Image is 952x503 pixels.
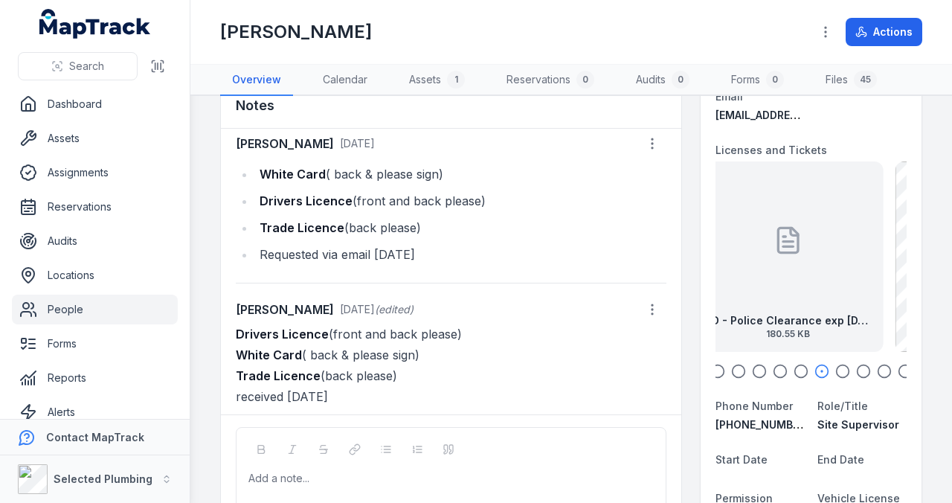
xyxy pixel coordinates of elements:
[817,400,868,412] span: Role/Title
[12,89,178,119] a: Dashboard
[220,65,293,96] a: Overview
[817,453,864,466] span: End Date
[220,20,372,44] h1: [PERSON_NAME]
[236,135,334,153] strong: [PERSON_NAME]
[260,167,326,182] strong: White Card
[12,158,178,188] a: Assignments
[854,71,877,89] div: 45
[397,65,477,96] a: Assets1
[846,18,922,46] button: Actions
[12,295,178,324] a: People
[705,328,872,340] span: 180.55 KB
[814,65,889,96] a: Files45
[12,363,178,393] a: Reports
[12,260,178,290] a: Locations
[236,327,329,342] strong: Drivers Licence
[715,400,793,412] span: Phone Number
[576,71,594,89] div: 0
[54,472,152,485] strong: Selected Plumbing
[340,137,375,150] span: [DATE]
[715,144,827,156] span: Licenses and Tickets
[236,301,334,318] strong: [PERSON_NAME]
[12,329,178,359] a: Forms
[12,397,178,427] a: Alerts
[236,324,666,407] p: (front and back please) ( back & please sign) (back please) received [DATE]
[260,220,344,235] strong: Trade Licence
[340,303,375,315] span: [DATE]
[817,418,899,431] span: Site Supervisor
[39,9,151,39] a: MapTrack
[715,90,743,103] span: Email
[12,192,178,222] a: Reservations
[255,217,666,238] li: (back please)
[18,52,138,80] button: Search
[715,418,809,431] span: [PHONE_NUMBER]
[715,109,895,121] span: [EMAIL_ADDRESS][DOMAIN_NAME]
[340,137,375,150] time: 8/20/2025, 10:29:20 AM
[12,226,178,256] a: Audits
[12,124,178,153] a: Assets
[495,65,606,96] a: Reservations0
[340,303,375,315] time: 8/29/2025, 2:11:00 PM
[624,65,701,96] a: Audits0
[447,71,465,89] div: 1
[46,431,144,443] strong: Contact MapTrack
[260,193,353,208] strong: Drivers Licence
[375,303,414,315] span: (edited)
[715,453,768,466] span: Start Date
[236,95,274,116] h3: Notes
[672,71,689,89] div: 0
[236,347,302,362] strong: White Card
[255,190,666,211] li: (front and back please)
[255,244,666,265] li: Requested via email [DATE]
[69,59,104,74] span: Search
[719,65,796,96] a: Forms0
[705,313,872,328] strong: BD - Police Clearance exp [DATE]
[766,71,784,89] div: 0
[236,368,321,383] strong: Trade Licence
[255,164,666,185] li: ( back & please sign)
[311,65,379,96] a: Calendar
